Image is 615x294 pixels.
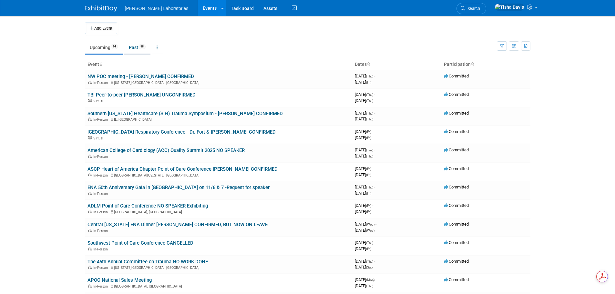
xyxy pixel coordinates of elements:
[366,173,371,177] span: (Fri)
[444,129,469,134] span: Committed
[88,155,92,158] img: In-Person Event
[355,265,373,269] span: [DATE]
[85,23,117,34] button: Add Event
[88,136,92,139] img: Virtual Event
[355,117,373,121] span: [DATE]
[366,186,373,189] span: (Thu)
[88,266,92,269] img: In-Person Event
[93,266,110,270] span: In-Person
[87,265,350,270] div: [US_STATE][GEOGRAPHIC_DATA], [GEOGRAPHIC_DATA]
[87,92,196,98] a: TBI Peer-to-peer [PERSON_NAME] UNCONFIRMED
[88,117,92,121] img: In-Person Event
[87,185,270,190] a: ENA 50th Anniversary Gala in [GEOGRAPHIC_DATA] on 11/6 & 7 -Request for speaker
[366,112,373,115] span: (Thu)
[374,74,375,78] span: -
[87,147,245,153] a: American College of Cardiology (ACC) Quality Summit 2025 NO SPEAKER
[355,74,375,78] span: [DATE]
[88,81,92,84] img: In-Person Event
[444,111,469,116] span: Committed
[355,135,371,140] span: [DATE]
[355,259,375,264] span: [DATE]
[355,80,371,85] span: [DATE]
[93,117,110,122] span: In-Person
[93,81,110,85] span: In-Person
[352,59,441,70] th: Dates
[444,147,469,152] span: Committed
[88,284,92,288] img: In-Person Event
[366,93,373,96] span: (Thu)
[87,203,208,209] a: ADLM Point of Care Conference NO SPEAKER Exhibiting
[372,129,373,134] span: -
[355,98,373,103] span: [DATE]
[372,203,373,208] span: -
[87,117,350,122] div: IL, [GEOGRAPHIC_DATA]
[444,166,469,171] span: Committed
[366,148,373,152] span: (Tue)
[444,240,469,245] span: Committed
[93,229,110,233] span: In-Person
[444,74,469,78] span: Committed
[88,192,92,195] img: In-Person Event
[87,166,278,172] a: ASCP Heart of America Chapter Point of Care Conference [PERSON_NAME] CONFIRMED
[366,192,371,195] span: (Fri)
[93,155,110,159] span: In-Person
[87,209,350,214] div: [GEOGRAPHIC_DATA], [GEOGRAPHIC_DATA]
[138,44,146,49] span: 88
[93,99,105,103] span: Virtual
[87,172,350,177] div: [GEOGRAPHIC_DATA][US_STATE], [GEOGRAPHIC_DATA]
[366,210,371,214] span: (Fri)
[366,278,374,282] span: (Mon)
[366,99,373,103] span: (Thu)
[465,6,480,11] span: Search
[87,111,283,117] a: Southern [US_STATE] Healthcare (SIH) Trauma Symposium - [PERSON_NAME] CONFIRMED
[495,4,524,11] img: Tisha Davis
[367,62,370,67] a: Sort by Start Date
[355,240,375,245] span: [DATE]
[441,59,530,70] th: Participation
[366,167,371,171] span: (Fri)
[366,284,373,288] span: (Thu)
[444,222,469,227] span: Committed
[355,185,375,189] span: [DATE]
[355,154,373,158] span: [DATE]
[125,6,189,11] span: [PERSON_NAME] Laboratories
[366,241,373,245] span: (Thu)
[87,74,194,79] a: NW POC meeting - [PERSON_NAME] CONFIRMED
[366,204,371,208] span: (Fri)
[355,129,373,134] span: [DATE]
[366,75,373,78] span: (Thu)
[88,99,92,102] img: Virtual Event
[471,62,474,67] a: Sort by Participation Type
[444,277,469,282] span: Committed
[85,59,352,70] th: Event
[111,44,118,49] span: 14
[355,209,371,214] span: [DATE]
[355,283,373,288] span: [DATE]
[355,166,373,171] span: [DATE]
[374,92,375,97] span: -
[88,247,92,250] img: In-Person Event
[366,223,374,226] span: (Wed)
[374,111,375,116] span: -
[366,229,374,232] span: (Wed)
[355,222,376,227] span: [DATE]
[444,185,469,189] span: Committed
[366,260,373,263] span: (Thu)
[444,259,469,264] span: Committed
[99,62,102,67] a: Sort by Event Name
[444,92,469,97] span: Committed
[372,166,373,171] span: -
[355,228,374,233] span: [DATE]
[355,172,371,177] span: [DATE]
[87,240,193,246] a: Southwest Point of Care Conference CANCELLED
[366,155,373,158] span: (Thu)
[355,277,376,282] span: [DATE]
[93,192,110,196] span: In-Person
[88,229,92,232] img: In-Person Event
[93,284,110,289] span: In-Person
[87,80,350,85] div: [US_STATE][GEOGRAPHIC_DATA], [GEOGRAPHIC_DATA]
[87,259,208,265] a: The 46th Annual Committee on Trauma NO WORK DONE
[374,185,375,189] span: -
